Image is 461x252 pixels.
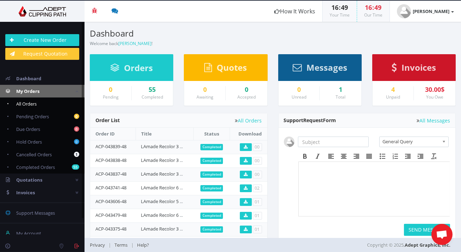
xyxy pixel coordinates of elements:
th: Status [193,128,230,140]
span: 16 [365,3,372,12]
span: : [372,3,375,12]
span: Support Messages [16,210,55,216]
img: Adept Graphics [5,6,79,17]
strong: [PERSON_NAME] [413,8,449,14]
a: Help? [133,242,152,248]
span: Completed [200,185,223,191]
small: Unpaid [386,94,400,100]
button: SEND MESSAGE [404,224,450,236]
div: 0 [284,86,314,93]
div: 30.00$ [419,86,450,93]
div: Increase indent [415,152,427,161]
span: General Query [382,137,439,146]
span: Copyright © 2025, [367,241,450,248]
b: 0 [74,114,79,119]
a: LAmade Recolor 6 Images [141,212,195,218]
a: All Messages [417,118,450,123]
div: Bullet list [376,152,389,161]
small: Our Time [364,12,382,18]
a: LAmade Recolor 3 Images [141,143,195,150]
input: Subject [298,137,369,147]
span: Dashboard [16,75,41,82]
small: Welcome back ! [90,40,152,46]
h3: Dashboard [90,29,268,38]
small: Accepted [237,94,256,100]
span: Messages [306,62,347,73]
a: LAmade Recolor 3 Images [141,157,195,163]
small: Unread [292,94,306,100]
div: Italic [312,152,324,161]
a: Terms [111,242,131,248]
span: Support Form [284,117,336,124]
a: ACP-043606-48 [95,198,126,204]
b: 55 [72,164,79,170]
th: Download [230,128,267,140]
a: ACP-043839-48 [95,143,126,150]
a: All Orders [235,118,262,123]
span: Due Orders [16,126,40,132]
iframe: Rich Text Area. Press ALT-F9 for menu. Press ALT-F10 for toolbar. Press ALT-0 for help [299,162,450,216]
span: Cancelled Orders [16,151,52,158]
div: 55 [137,86,168,93]
a: [PERSON_NAME] [118,40,151,46]
a: ACP-043479-48 [95,212,126,218]
th: Title [136,128,193,140]
small: Your Time [330,12,350,18]
a: LAmade Recolor 6 Images [141,184,195,191]
span: 49 [375,3,382,12]
small: Completed [142,94,163,100]
div: Open chat [431,224,453,245]
a: Privacy [90,242,108,248]
a: 0 [95,86,126,93]
span: Order List [95,117,120,124]
span: Request [304,117,323,124]
div: 1 [325,86,356,93]
a: Quotes [204,66,247,72]
span: Completed Orders [16,164,55,170]
span: Completed [200,158,223,164]
a: How It Works [267,1,322,22]
a: [PERSON_NAME] [390,1,461,22]
small: Pending [103,94,119,100]
span: Pending Orders [16,113,49,120]
a: ACP-043741-48 [95,184,126,191]
span: Hold Orders [16,139,42,145]
div: Align center [338,152,350,161]
a: LAmade Recolor 5 Images [141,198,195,204]
a: Create New Order [5,34,79,46]
div: Align left [325,152,338,161]
span: Invoices [401,62,436,73]
span: 49 [341,3,348,12]
div: Justify [363,152,376,161]
small: Awaiting [197,94,213,100]
span: Completed [200,144,223,150]
span: My Account [16,230,41,237]
a: ACP-043375-48 [95,226,126,232]
a: Invoices [392,66,436,72]
div: Clear formatting [428,152,441,161]
img: user_default.jpg [397,4,411,18]
span: All Orders [16,101,37,107]
a: Messages [293,66,347,72]
span: My Orders [16,88,39,94]
th: Order ID [90,128,136,140]
span: Invoices [16,189,35,196]
span: Completed [200,226,223,233]
span: Orders [124,62,153,74]
a: Request Quotation [5,48,79,60]
a: 0 [231,86,262,93]
img: user_default.jpg [284,137,294,147]
span: Completed [200,199,223,205]
span: Quotes [217,62,247,73]
div: Bold [299,152,312,161]
div: Decrease indent [402,152,415,161]
div: | | [90,238,334,252]
a: ACP-043837-48 [95,171,126,177]
a: 0 [189,86,220,93]
span: Quotations [16,177,42,183]
b: 0 [74,139,79,144]
span: Completed [200,213,223,219]
b: 0 [74,126,79,132]
div: Numbered list [389,152,402,161]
